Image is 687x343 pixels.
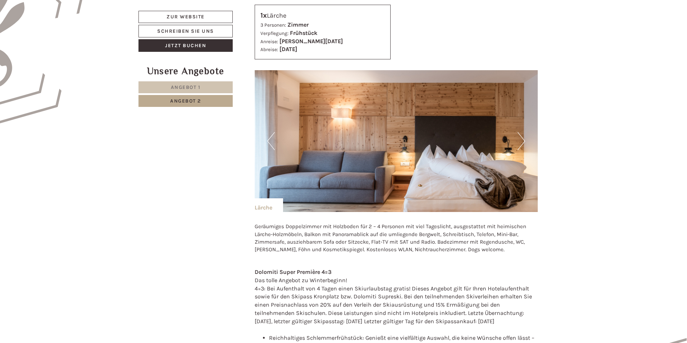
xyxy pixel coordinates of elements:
a: Schreiben Sie uns [138,25,233,37]
b: [PERSON_NAME][DATE] [279,38,343,45]
small: 3 Personen: [260,22,286,28]
small: Anreise: [260,39,278,44]
div: Lärche [260,10,385,21]
div: Das tolle Angebot zu Winterbeginn! 4=3: Bei Aufenthalt von 4 Tagen einen Skiurlaubstag gratis! Di... [255,276,538,326]
a: Jetzt buchen [138,39,233,52]
button: Next [518,132,525,150]
b: Zimmer [287,21,309,28]
div: Lärche [255,198,283,212]
b: 1x [260,11,267,19]
div: Unsere Angebote [138,64,233,78]
div: Guten Tag, wie können wir Ihnen helfen? [5,19,120,41]
span: Angebot 1 [171,84,201,90]
small: Abreise: [260,47,278,52]
b: [DATE] [279,46,297,53]
div: [DATE] [129,5,154,18]
button: Senden [237,190,283,202]
span: Angebot 2 [170,98,201,104]
div: Hotel B&B Feldmessner [11,21,117,27]
small: Verpflegung: [260,31,288,36]
button: Previous [267,132,275,150]
p: Geräumiges Doppelzimmer mit Holzboden für 2 – 4 Personen mit viel Tageslicht, ausgestattet mit he... [255,223,538,254]
div: Dolomiti Super Première 4=3 [255,268,538,276]
small: 15:02 [11,35,117,40]
b: Frühstück [290,30,317,36]
img: image [255,70,538,212]
a: Zur Website [138,11,233,23]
